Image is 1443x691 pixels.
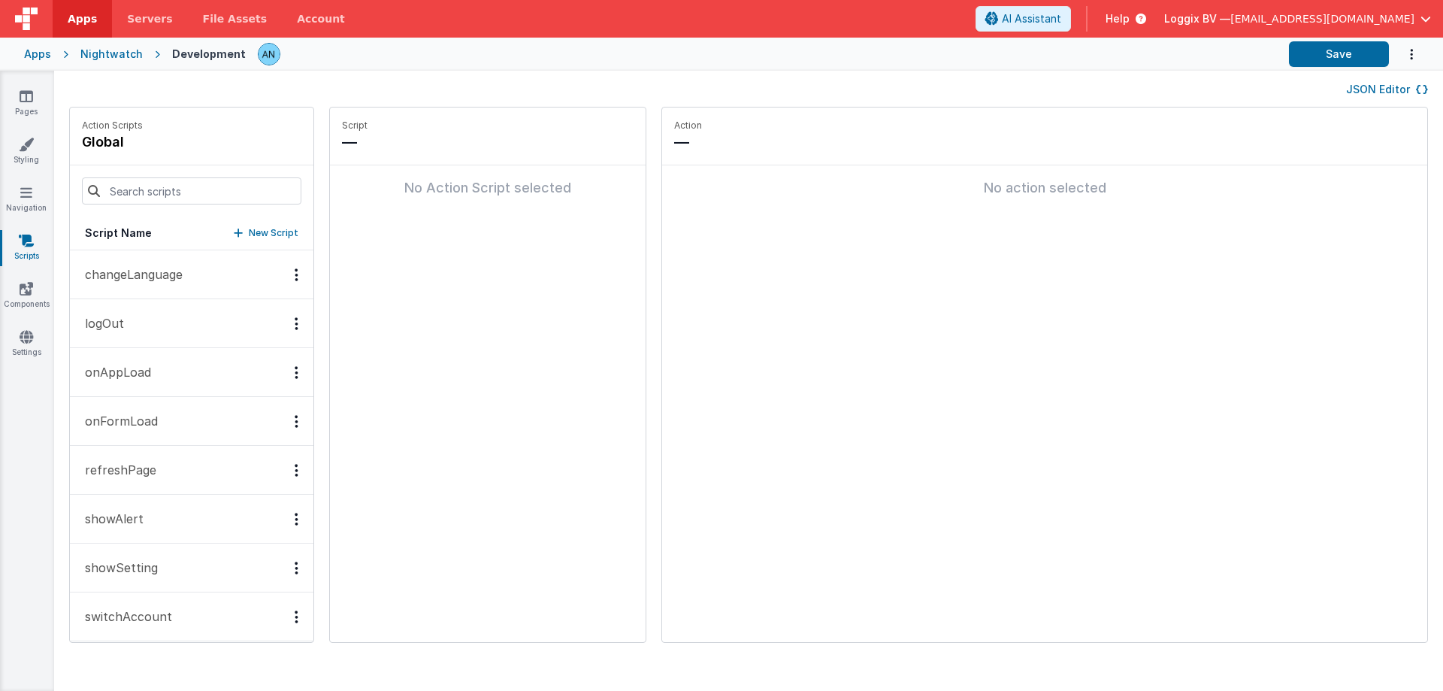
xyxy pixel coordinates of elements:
button: triggerAlert [70,641,313,690]
p: onFormLoad [76,412,158,430]
span: Apps [68,11,97,26]
p: switchAccount [76,608,172,626]
button: showAlert [70,495,313,544]
p: changeLanguage [76,265,183,283]
h4: global [82,132,143,153]
button: Loggix BV — [EMAIL_ADDRESS][DOMAIN_NAME] [1164,11,1431,26]
div: Options [286,464,307,477]
button: showSetting [70,544,313,593]
button: onAppLoad [70,348,313,397]
span: Loggix BV — [1164,11,1230,26]
div: Options [286,268,307,281]
p: Action [674,120,1415,132]
span: Servers [127,11,172,26]
button: logOut [70,299,313,348]
div: Apps [24,47,51,62]
p: showAlert [76,510,144,528]
p: showSetting [76,559,158,577]
div: Options [286,366,307,379]
p: — [674,132,1415,153]
h5: Script Name [85,226,152,241]
p: refreshPage [76,461,156,479]
p: — [342,132,634,153]
div: Development [172,47,246,62]
button: JSON Editor [1346,82,1428,97]
div: Options [286,513,307,526]
button: Options [1389,39,1419,70]
button: refreshPage [70,446,313,495]
p: Script [342,120,634,132]
span: File Assets [203,11,268,26]
span: AI Assistant [1002,11,1061,26]
img: f1d78738b441ccf0e1fcb79415a71bae [259,44,280,65]
button: AI Assistant [976,6,1071,32]
p: New Script [249,226,298,241]
p: logOut [76,314,124,332]
div: No action selected [674,177,1415,199]
input: Search scripts [82,177,301,205]
button: New Script [234,226,298,241]
button: onFormLoad [70,397,313,446]
p: Action Scripts [82,120,143,132]
div: No Action Script selected [342,177,634,199]
span: Help [1106,11,1130,26]
div: Options [286,317,307,330]
div: Options [286,562,307,574]
button: changeLanguage [70,250,313,299]
p: onAppLoad [76,363,151,381]
span: [EMAIL_ADDRESS][DOMAIN_NAME] [1230,11,1414,26]
button: switchAccount [70,593,313,641]
div: Options [286,611,307,623]
div: Options [286,415,307,428]
button: Save [1289,41,1389,67]
div: Nightwatch [80,47,143,62]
